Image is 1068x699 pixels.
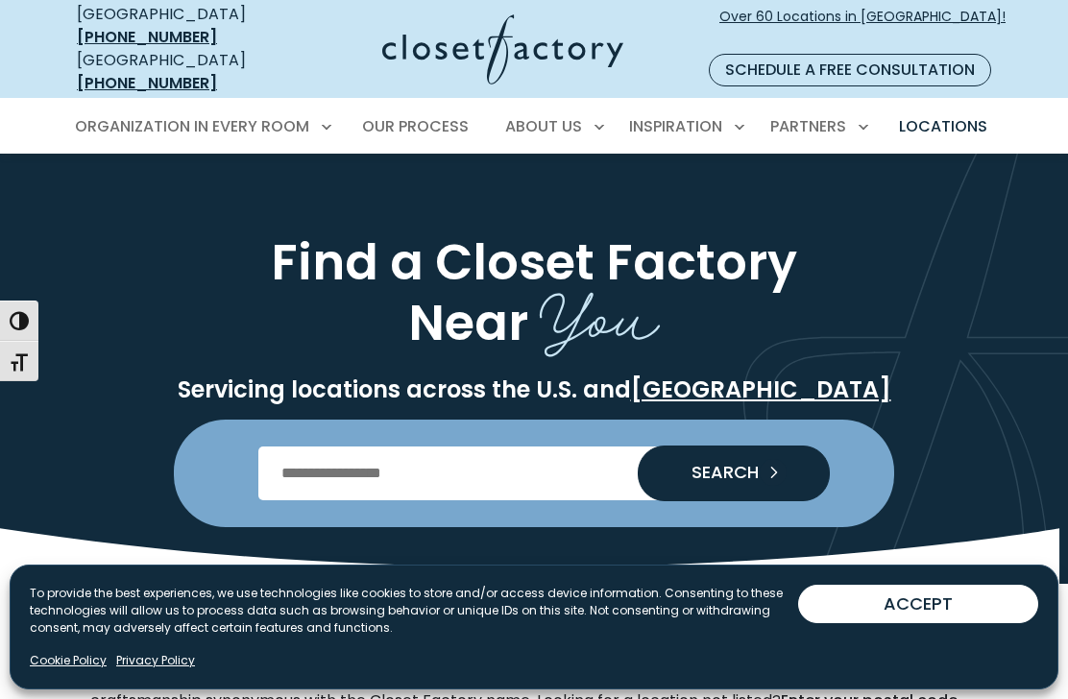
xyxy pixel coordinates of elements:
span: Our Process [362,115,469,137]
a: Cookie Policy [30,652,107,669]
span: About Us [505,115,582,137]
a: [PHONE_NUMBER] [77,26,217,48]
button: ACCEPT [798,585,1038,623]
a: [GEOGRAPHIC_DATA] [631,374,891,405]
p: Servicing locations across the U.S. and [90,375,978,404]
p: To provide the best experiences, we use technologies like cookies to store and/or access device i... [30,585,798,637]
a: Schedule a Free Consultation [709,54,991,86]
a: Privacy Policy [116,652,195,669]
button: Search our Nationwide Locations [638,446,830,501]
span: SEARCH [676,464,759,481]
div: [GEOGRAPHIC_DATA] [77,3,286,49]
span: Organization in Every Room [75,115,309,137]
span: Find a Closet Factory [271,228,797,297]
span: Near [408,288,528,357]
nav: Primary Menu [61,100,1007,154]
img: Closet Factory Logo [382,14,623,84]
span: Inspiration [629,115,722,137]
a: [PHONE_NUMBER] [77,72,217,94]
input: Enter Postal Code [258,446,811,500]
span: Over 60 Locations in [GEOGRAPHIC_DATA]! [719,7,1006,47]
span: You [540,260,660,363]
div: [GEOGRAPHIC_DATA] [77,49,286,95]
span: Locations [899,115,987,137]
span: Partners [770,115,846,137]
